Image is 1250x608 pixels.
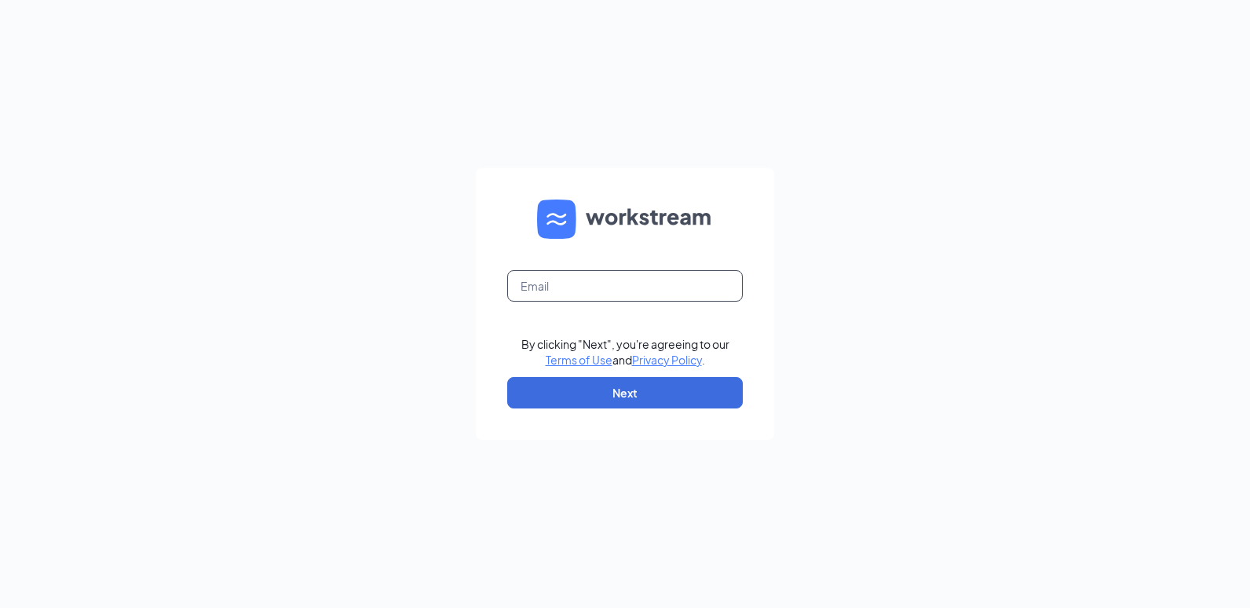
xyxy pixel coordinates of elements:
[507,270,743,302] input: Email
[632,353,702,367] a: Privacy Policy
[507,377,743,408] button: Next
[546,353,612,367] a: Terms of Use
[537,200,713,239] img: WS logo and Workstream text
[521,336,729,368] div: By clicking "Next", you're agreeing to our and .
